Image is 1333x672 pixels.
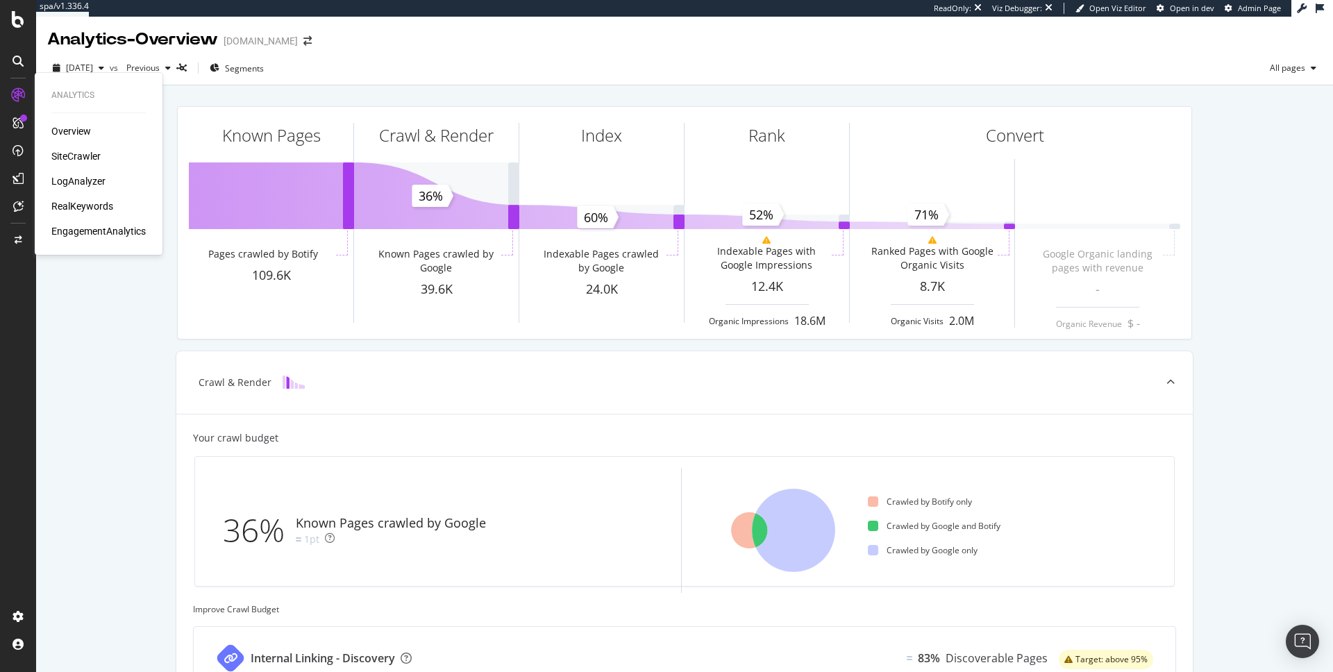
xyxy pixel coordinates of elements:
[47,28,218,51] div: Analytics - Overview
[121,57,176,79] button: Previous
[1170,3,1214,13] span: Open in dev
[224,34,298,48] div: [DOMAIN_NAME]
[946,650,1048,666] div: Discoverable Pages
[354,280,519,299] div: 39.6K
[934,3,971,14] div: ReadOnly:
[251,650,395,666] div: Internal Linking - Discovery
[51,174,106,188] a: LogAnalyzer
[794,313,825,329] div: 18.6M
[868,520,1000,532] div: Crawled by Google and Botify
[992,3,1042,14] div: Viz Debugger:
[47,57,110,79] button: [DATE]
[519,280,684,299] div: 24.0K
[121,62,160,74] span: Previous
[1264,62,1305,74] span: All pages
[868,496,972,507] div: Crawled by Botify only
[1059,650,1153,669] div: warning label
[51,199,113,213] a: RealKeywords
[193,603,1176,615] div: Improve Crawl Budget
[204,57,269,79] button: Segments
[208,247,318,261] div: Pages crawled by Botify
[1089,3,1146,13] span: Open Viz Editor
[193,431,278,445] div: Your crawl budget
[748,124,785,147] div: Rank
[918,650,940,666] div: 83%
[1075,3,1146,14] a: Open Viz Editor
[1238,3,1281,13] span: Admin Page
[709,315,789,327] div: Organic Impressions
[704,244,828,272] div: Indexable Pages with Google Impressions
[296,514,486,532] div: Known Pages crawled by Google
[539,247,663,275] div: Indexable Pages crawled by Google
[374,247,498,275] div: Known Pages crawled by Google
[189,267,353,285] div: 109.6K
[303,36,312,46] div: arrow-right-arrow-left
[51,90,146,101] div: Analytics
[379,124,494,147] div: Crawl & Render
[51,224,146,238] a: EngagementAnalytics
[283,376,305,389] img: block-icon
[222,124,321,147] div: Known Pages
[223,507,296,553] div: 36%
[868,544,978,556] div: Crawled by Google only
[907,656,912,660] img: Equal
[66,62,93,74] span: 2025 Aug. 13th
[1264,57,1322,79] button: All pages
[685,278,849,296] div: 12.4K
[199,376,271,389] div: Crawl & Render
[1075,655,1148,664] span: Target: above 95%
[1225,3,1281,14] a: Admin Page
[225,62,264,74] span: Segments
[1286,625,1319,658] div: Open Intercom Messenger
[51,124,91,138] a: Overview
[304,532,319,546] div: 1pt
[296,537,301,541] img: Equal
[1157,3,1214,14] a: Open in dev
[51,149,101,163] a: SiteCrawler
[110,62,121,74] span: vs
[581,124,622,147] div: Index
